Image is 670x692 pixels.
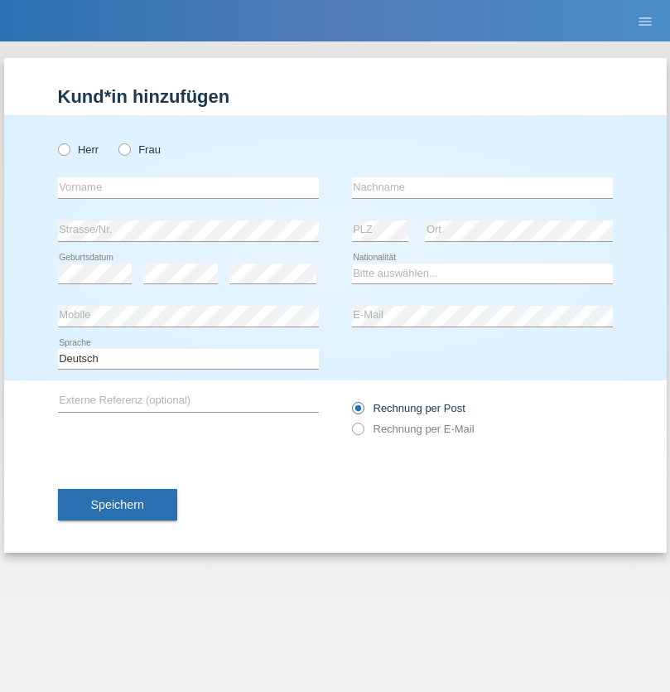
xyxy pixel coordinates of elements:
label: Frau [118,143,161,156]
input: Rechnung per E-Mail [352,423,363,443]
label: Rechnung per E-Mail [352,423,475,435]
span: Speichern [91,498,144,511]
h1: Kund*in hinzufügen [58,86,613,107]
a: menu [629,16,662,26]
input: Rechnung per Post [352,402,363,423]
input: Herr [58,143,69,154]
button: Speichern [58,489,177,520]
input: Frau [118,143,129,154]
label: Rechnung per Post [352,402,465,414]
label: Herr [58,143,99,156]
i: menu [637,13,653,30]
